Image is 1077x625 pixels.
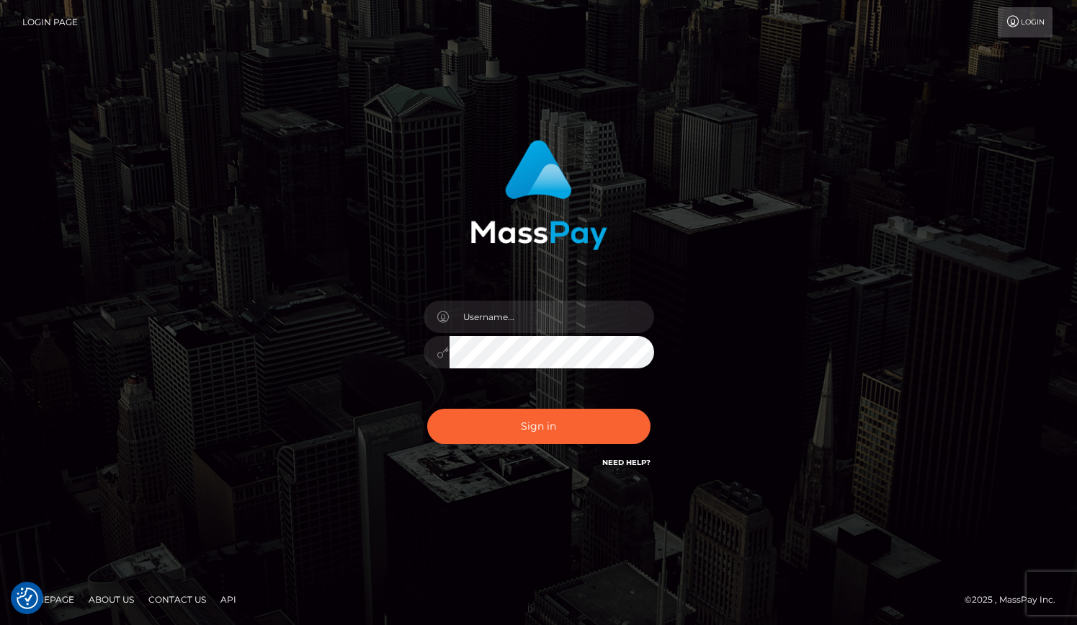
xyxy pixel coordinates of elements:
img: MassPay Login [470,140,607,250]
a: Homepage [16,588,80,611]
a: About Us [83,588,140,611]
a: Login [998,7,1053,37]
button: Sign in [427,409,651,444]
button: Consent Preferences [17,588,38,609]
a: Login Page [22,7,78,37]
a: Contact Us [143,588,212,611]
a: API [215,588,242,611]
div: © 2025 , MassPay Inc. [965,592,1066,608]
input: Username... [450,301,654,333]
a: Need Help? [602,458,651,467]
img: Revisit consent button [17,588,38,609]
